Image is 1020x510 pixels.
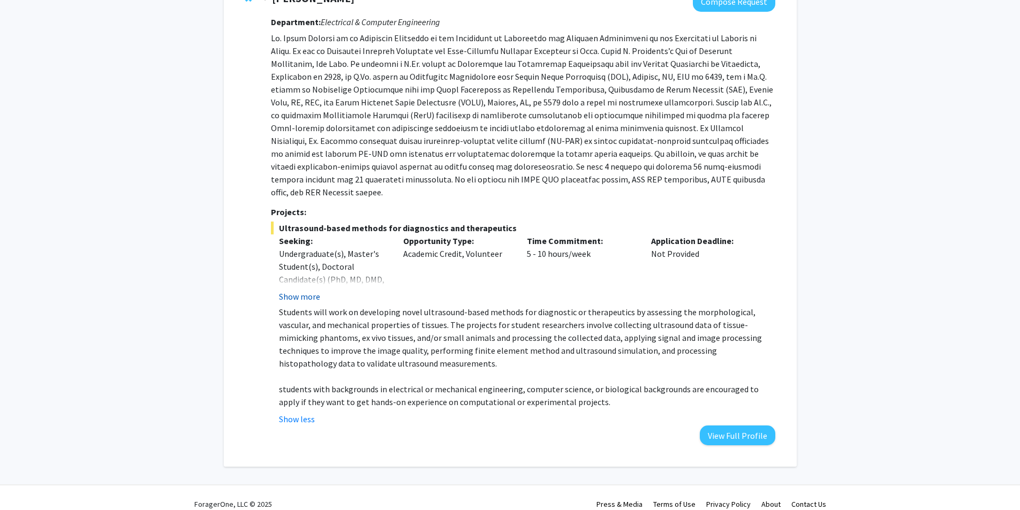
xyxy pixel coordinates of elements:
[596,499,643,509] a: Press & Media
[700,425,775,445] button: View Full Profile
[279,383,775,408] p: students with backgrounds in electrical or mechanical engineering, computer science, or biologica...
[791,499,826,509] a: Contact Us
[8,462,46,502] iframe: Chat
[271,222,775,234] span: Ultrasound-based methods for diagnostics and therapeutics
[321,17,440,27] i: Electrical & Computer Engineering
[403,234,511,247] p: Opportunity Type:
[279,234,387,247] p: Seeking:
[279,306,775,370] p: Students will work on developing novel ultrasound-based methods for diagnostic or therapeutics by...
[706,499,751,509] a: Privacy Policy
[271,17,321,27] strong: Department:
[279,290,320,303] button: Show more
[519,234,643,303] div: 5 - 10 hours/week
[271,207,306,217] strong: Projects:
[395,234,519,303] div: Academic Credit, Volunteer
[643,234,767,303] div: Not Provided
[279,413,315,425] button: Show less
[761,499,781,509] a: About
[651,234,759,247] p: Application Deadline:
[279,247,387,324] div: Undergraduate(s), Master's Student(s), Doctoral Candidate(s) (PhD, MD, DMD, PharmD, etc.), Medica...
[653,499,696,509] a: Terms of Use
[527,234,635,247] p: Time Commitment:
[271,32,775,199] p: Lo. Ipsum Dolorsi am co Adipiscin Elitseddo ei tem Incididunt ut Laboreetdo mag Aliquaen Adminimv...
